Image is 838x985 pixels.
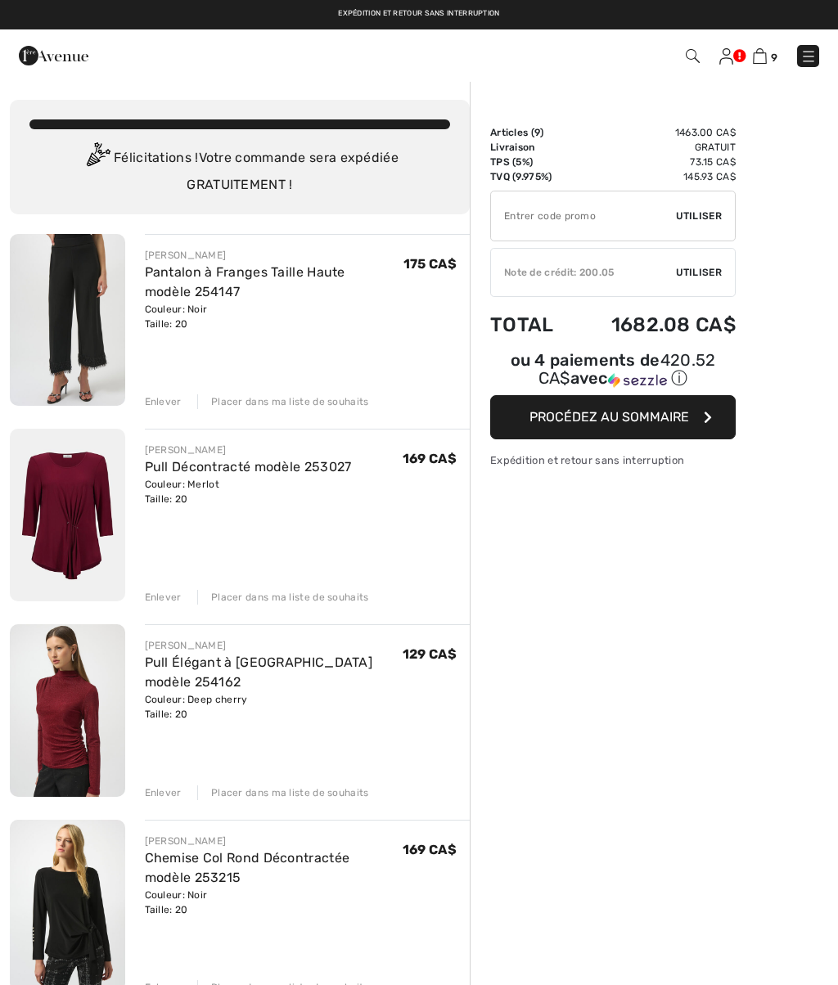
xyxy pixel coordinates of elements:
img: Menu [800,48,817,65]
div: Félicitations ! Votre commande sera expédiée GRATUITEMENT ! [29,142,450,195]
div: Couleur: Noir Taille: 20 [145,888,403,917]
a: Pull Décontracté modèle 253027 [145,459,352,475]
div: [PERSON_NAME] [145,248,403,263]
span: 175 CA$ [403,256,457,272]
a: Pull Élégant à [GEOGRAPHIC_DATA] modèle 254162 [145,654,373,690]
div: Couleur: Noir Taille: 20 [145,302,403,331]
div: [PERSON_NAME] [145,443,352,457]
img: Recherche [686,49,700,63]
div: [PERSON_NAME] [145,638,403,653]
td: TVQ (9.975%) [490,169,573,184]
td: 73.15 CA$ [573,155,736,169]
div: Enlever [145,394,182,409]
span: 129 CA$ [403,646,457,662]
img: Congratulation2.svg [81,142,114,175]
a: Chemise Col Rond Décontractée modèle 253215 [145,850,350,885]
img: Mes infos [719,48,733,65]
td: 1463.00 CA$ [573,125,736,140]
img: Pull Élégant à Col Montant modèle 254162 [10,624,125,796]
span: 169 CA$ [403,842,457,857]
img: Pantalon à Franges Taille Haute modèle 254147 [10,234,125,406]
span: 420.52 CA$ [538,350,716,388]
button: Procédez au sommaire [490,395,736,439]
td: Livraison [490,140,573,155]
div: Enlever [145,590,182,605]
div: [PERSON_NAME] [145,834,403,848]
div: Expédition et retour sans interruption [490,452,736,468]
span: 9 [771,52,777,64]
td: Total [490,297,573,353]
div: Placer dans ma liste de souhaits [197,394,369,409]
span: Utiliser [676,265,722,280]
span: 169 CA$ [403,451,457,466]
div: Enlever [145,785,182,800]
span: Utiliser [676,209,722,223]
div: ou 4 paiements de avec [490,353,736,389]
td: Gratuit [573,140,736,155]
div: Placer dans ma liste de souhaits [197,785,369,800]
img: 1ère Avenue [19,39,88,72]
span: 9 [534,127,540,138]
a: 1ère Avenue [19,47,88,62]
img: Pull Décontracté modèle 253027 [10,429,125,601]
input: Code promo [491,191,676,241]
div: Couleur: Merlot Taille: 20 [145,477,352,506]
div: Placer dans ma liste de souhaits [197,590,369,605]
img: Sezzle [608,373,667,388]
div: ou 4 paiements de420.52 CA$avecSezzle Cliquez pour en savoir plus sur Sezzle [490,353,736,395]
td: Articles ( ) [490,125,573,140]
div: Couleur: Deep cherry Taille: 20 [145,692,403,722]
td: TPS (5%) [490,155,573,169]
img: Panier d'achat [753,48,767,64]
span: Procédez au sommaire [529,409,689,425]
td: 1682.08 CA$ [573,297,736,353]
div: Note de crédit: 200.05 [491,265,676,280]
a: 9 [753,46,777,65]
td: 145.93 CA$ [573,169,736,184]
a: Pantalon à Franges Taille Haute modèle 254147 [145,264,345,299]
